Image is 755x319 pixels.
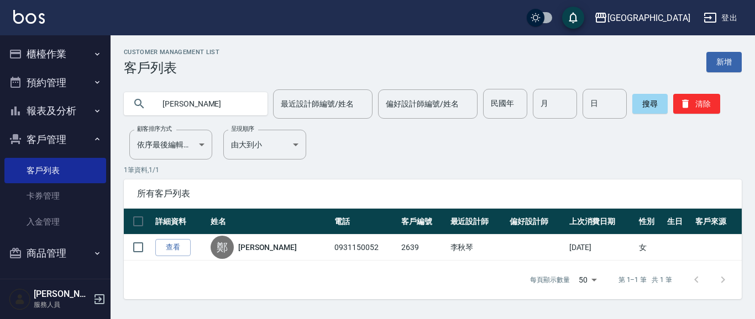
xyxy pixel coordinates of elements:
[4,158,106,183] a: 客戶列表
[567,235,636,260] td: [DATE]
[4,68,106,97] button: 預約管理
[13,10,45,24] img: Logo
[693,209,742,235] th: 客戶來源
[567,209,636,235] th: 上次消費日期
[530,275,570,285] p: 每頁顯示數量
[332,209,399,235] th: 電話
[574,265,601,295] div: 50
[223,130,306,159] div: 由大到小
[332,235,399,260] td: 0931150052
[448,235,507,260] td: 李秋琴
[137,188,728,199] span: 所有客戶列表
[699,8,742,28] button: 登出
[4,97,106,125] button: 報表及分析
[124,49,219,56] h2: Customer Management List
[399,235,448,260] td: 2639
[4,125,106,154] button: 客戶管理
[231,125,254,133] label: 呈現順序
[664,209,693,235] th: 生日
[507,209,567,235] th: 偏好設計師
[673,94,720,114] button: 清除
[618,275,672,285] p: 第 1–1 筆 共 1 筆
[9,288,31,310] img: Person
[238,242,297,253] a: [PERSON_NAME]
[4,239,106,268] button: 商品管理
[706,52,742,72] a: 新增
[632,94,668,114] button: 搜尋
[636,235,664,260] td: 女
[4,40,106,68] button: 櫃檯作業
[448,209,507,235] th: 最近設計師
[155,89,259,119] input: 搜尋關鍵字
[34,300,90,310] p: 服務人員
[155,239,191,256] a: 查看
[399,209,448,235] th: 客戶編號
[590,7,695,29] button: [GEOGRAPHIC_DATA]
[124,165,742,175] p: 1 筆資料, 1 / 1
[34,289,90,300] h5: [PERSON_NAME]
[636,209,664,235] th: 性別
[153,209,208,235] th: 詳細資料
[4,209,106,235] a: 入金管理
[211,236,234,259] div: 鄭
[124,60,219,76] h3: 客戶列表
[208,209,332,235] th: 姓名
[129,130,212,159] div: 依序最後編輯時間
[607,11,690,25] div: [GEOGRAPHIC_DATA]
[562,7,584,29] button: save
[4,183,106,209] a: 卡券管理
[137,125,172,133] label: 顧客排序方式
